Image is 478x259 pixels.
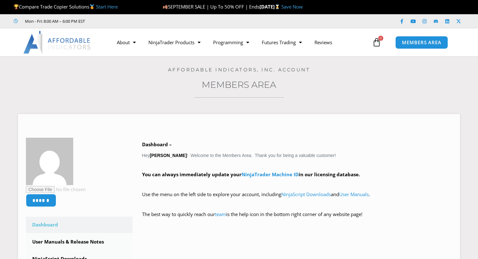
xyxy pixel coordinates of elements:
a: MEMBERS AREA [395,36,448,49]
a: Members Area [202,79,276,90]
a: 0 [363,33,391,51]
a: Save Now [281,3,303,10]
strong: You can always immediately update your in our licensing database. [142,171,360,178]
p: The best way to quickly reach our is the help icon in the bottom right corner of any website page! [142,210,452,228]
a: User Manuals [339,191,369,197]
img: 🏆 [14,4,19,9]
span: MEMBERS AREA [402,40,441,45]
strong: [DATE] [260,3,281,10]
strong: [PERSON_NAME] [150,153,187,158]
span: Compare Trade Copier Solutions [14,3,118,10]
a: NinjaTrader Machine ID [242,171,299,178]
img: ⌛ [275,4,280,9]
a: Programming [207,35,255,50]
iframe: Customer reviews powered by Trustpilot [94,18,188,24]
a: Futures Trading [255,35,308,50]
img: 🥇 [90,4,94,9]
img: LogoAI | Affordable Indicators – NinjaTrader [23,31,91,54]
img: 🍂 [163,4,168,9]
a: About [111,35,142,50]
span: 0 [378,36,383,41]
div: Hey ! Welcome to the Members Area. Thank you for being a valuable customer! [142,140,452,228]
a: Dashboard [26,217,133,233]
a: team [215,211,226,217]
b: Dashboard – [142,141,172,148]
p: Use the menu on the left side to explore your account, including and . [142,190,452,208]
nav: Menu [111,35,371,50]
a: NinjaScript Downloads [281,191,331,197]
span: SEPTEMBER SALE | Up To 50% OFF | Ends [163,3,260,10]
span: Mon - Fri: 8:00 AM – 6:00 PM EST [23,17,85,25]
a: Reviews [308,35,338,50]
a: Start Here [96,3,118,10]
a: NinjaTrader Products [142,35,207,50]
a: Affordable Indicators, Inc. Account [168,67,310,73]
a: User Manuals & Release Notes [26,234,133,250]
img: dc1146ab47999e725b249e4fcb04c1c4cbfbfcc9baf54d28571fad020c2aeb93 [26,138,73,185]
